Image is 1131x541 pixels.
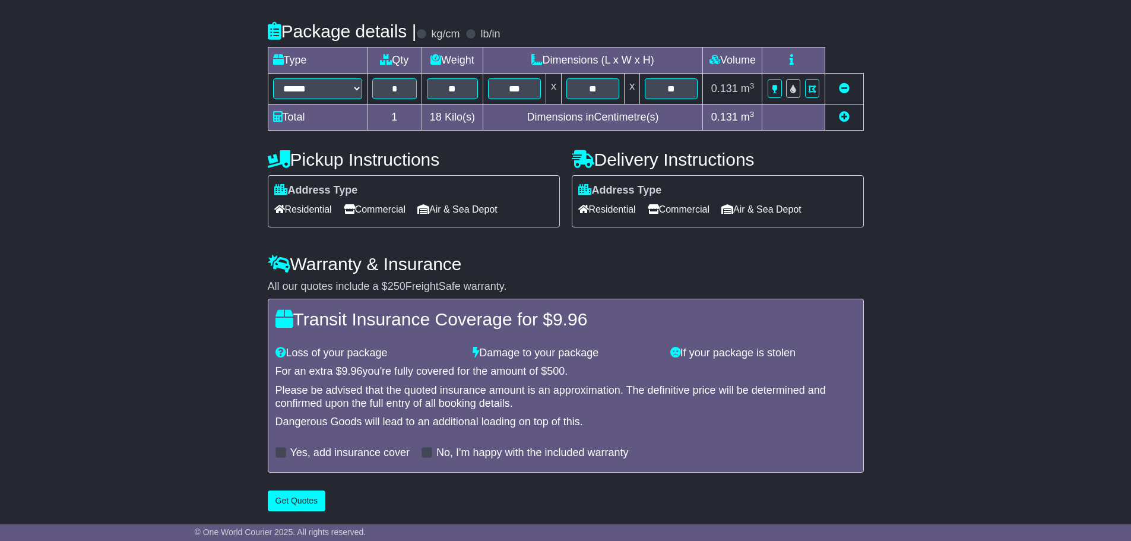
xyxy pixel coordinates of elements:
div: Damage to your package [467,347,664,360]
label: Address Type [578,184,662,197]
td: Kilo(s) [422,105,483,131]
span: Commercial [648,200,709,219]
span: 0.131 [711,83,738,94]
span: 18 [430,111,442,123]
label: Yes, add insurance cover [290,447,410,460]
span: 9.96 [553,309,587,329]
td: Dimensions (L x W x H) [483,48,703,74]
label: lb/in [480,28,500,41]
td: Qty [367,48,422,74]
h4: Transit Insurance Coverage for $ [275,309,856,329]
span: Commercial [344,200,405,219]
h4: Pickup Instructions [268,150,560,169]
a: Add new item [839,111,850,123]
a: Remove this item [839,83,850,94]
td: Dimensions in Centimetre(s) [483,105,703,131]
sup: 3 [750,110,755,119]
div: Dangerous Goods will lead to an additional loading on top of this. [275,416,856,429]
span: © One World Courier 2025. All rights reserved. [195,527,366,537]
td: Volume [703,48,762,74]
h4: Warranty & Insurance [268,254,864,274]
span: Residential [578,200,636,219]
span: 9.96 [342,365,363,377]
div: All our quotes include a $ FreightSafe warranty. [268,280,864,293]
td: 1 [367,105,422,131]
div: For an extra $ you're fully covered for the amount of $ . [275,365,856,378]
span: Residential [274,200,332,219]
span: Air & Sea Depot [417,200,498,219]
span: m [741,83,755,94]
span: Air & Sea Depot [721,200,801,219]
label: kg/cm [431,28,460,41]
div: Loss of your package [270,347,467,360]
span: 500 [547,365,565,377]
td: x [625,74,640,105]
td: Type [268,48,367,74]
span: 0.131 [711,111,738,123]
td: Total [268,105,367,131]
div: If your package is stolen [664,347,862,360]
sup: 3 [750,81,755,90]
h4: Delivery Instructions [572,150,864,169]
label: No, I'm happy with the included warranty [436,447,629,460]
h4: Package details | [268,21,417,41]
td: Weight [422,48,483,74]
div: Please be advised that the quoted insurance amount is an approximation. The definitive price will... [275,384,856,410]
span: m [741,111,755,123]
button: Get Quotes [268,491,326,511]
span: 250 [388,280,405,292]
td: x [546,74,561,105]
label: Address Type [274,184,358,197]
